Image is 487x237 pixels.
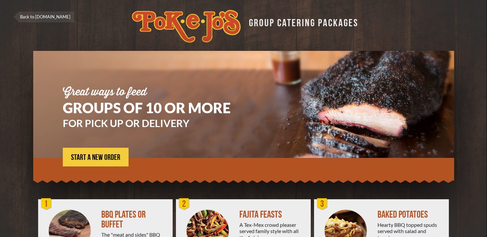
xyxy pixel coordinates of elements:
[239,210,305,220] div: FAJITA FEASTS
[63,101,250,115] h1: GROUPS OF 10 OR MORE
[244,15,358,28] div: GROUP CATERING PACKAGES
[71,154,120,162] span: START A NEW ORDER
[63,148,129,166] a: START A NEW ORDER
[178,198,191,211] div: 2
[40,198,53,211] div: 1
[377,210,444,220] div: BAKED POTATOES
[63,87,250,97] div: Great ways to feed
[63,118,250,128] h3: FOR PICK UP OR DELIVERY
[132,10,241,43] img: logo.svg
[316,198,329,211] div: 3
[13,11,74,22] a: Back to [DOMAIN_NAME]
[101,210,167,229] div: BBQ PLATES OR BUFFET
